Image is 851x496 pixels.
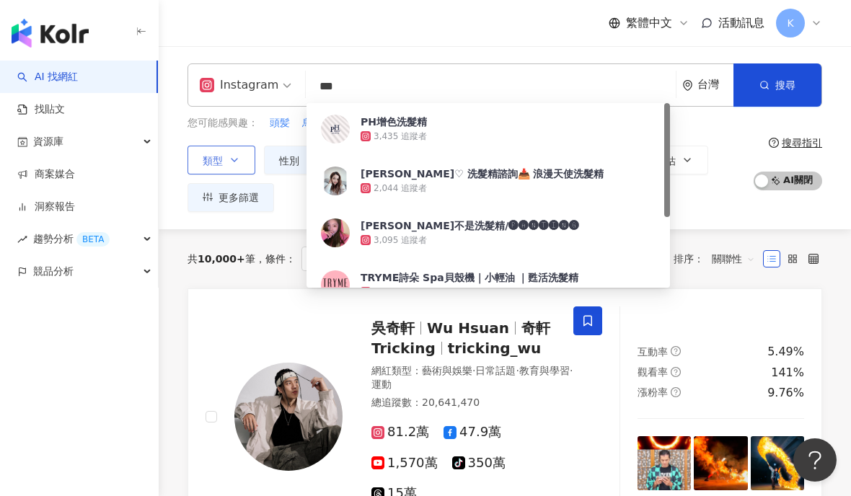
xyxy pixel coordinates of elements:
span: question-circle [671,387,681,397]
span: question-circle [671,346,681,356]
a: 商案媒合 [17,167,75,182]
span: 互動率 [442,155,472,167]
button: 互動率 [427,146,505,174]
button: 合作費用預估 [600,146,708,174]
span: 日常話題 [475,365,516,376]
img: KOL Avatar [234,363,343,471]
span: 47.9萬 [444,425,501,440]
img: post-image [638,436,691,490]
button: 空服員 [387,115,418,131]
span: environment [682,80,693,91]
span: 競品分析 [33,255,74,288]
button: 頭髪 [269,115,291,131]
span: 藝術與娛樂 [422,365,472,376]
span: 活動訊息 [718,16,764,30]
iframe: Help Scout Beacon - Open [793,438,837,482]
div: 排序： [674,247,763,270]
span: 地勤 [355,116,375,130]
button: 烏黑亮麗 [301,115,343,131]
span: question-circle [671,367,681,377]
div: 台灣 [697,79,733,91]
span: 類型 [203,155,223,167]
div: 搜尋指引 [782,137,822,149]
span: 教育與學習 [519,365,570,376]
span: · [516,365,519,376]
span: rise [17,234,27,244]
span: 吳奇軒 [371,319,415,337]
div: 5.49% [767,344,804,360]
div: 重置 [459,253,479,265]
span: 條件 ： [255,253,296,265]
span: 運動 [371,378,392,390]
span: 繁體中文 [626,15,672,31]
span: 更多篩選 [219,192,259,203]
button: 搜尋 [733,63,821,107]
span: · [472,365,475,376]
div: Instagram [200,74,278,97]
span: 性別 [279,155,299,167]
button: 類型 [188,146,255,174]
span: 合作費用預估 [615,155,676,167]
span: 81.2萬 [371,425,429,440]
div: 網紅類型 ： [371,364,578,392]
span: 資源庫 [33,125,63,158]
span: 搜尋 [775,79,795,91]
span: Instagram [301,247,379,271]
a: searchAI 找網紅 [17,70,78,84]
span: 您可能感興趣： [188,116,258,130]
div: BETA [76,232,110,247]
img: logo [12,19,89,48]
span: Wu Hsuan [427,319,509,337]
img: post-image [694,436,747,490]
span: 趨勢分析 [33,223,110,255]
span: question-circle [769,138,779,148]
a: 找貼文 [17,102,65,117]
span: 漲粉率 [638,386,668,398]
span: 頭髪 [270,116,290,130]
span: 350萬 [452,456,506,471]
button: 更多篩選 [188,183,274,212]
span: tricking_wu [448,340,542,357]
div: 總追蹤數 ： 20,641,470 [371,396,578,410]
span: 烏黑亮麗 [302,116,343,130]
button: 性別 [264,146,332,174]
button: 追蹤數 [340,146,418,174]
a: 洞察報告 [17,200,75,214]
span: 觀看率 [638,366,668,378]
span: 互動率 [638,346,668,358]
span: 奇軒Tricking [371,319,550,357]
span: 觀看率 [529,155,559,167]
div: 共 筆 [188,253,255,265]
span: · [570,365,573,376]
span: 10,000+ [198,253,245,265]
span: 1,570萬 [371,456,438,471]
span: 空服員 [387,116,418,130]
div: 9.76% [767,385,804,401]
span: 性別：男 [385,247,453,271]
button: 觀看率 [513,146,591,174]
img: post-image [751,436,804,490]
span: K [787,15,793,31]
div: 141% [771,365,804,381]
span: 追蹤數 [356,155,386,167]
button: 地勤 [354,115,376,131]
span: 關聯性 [712,247,755,270]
